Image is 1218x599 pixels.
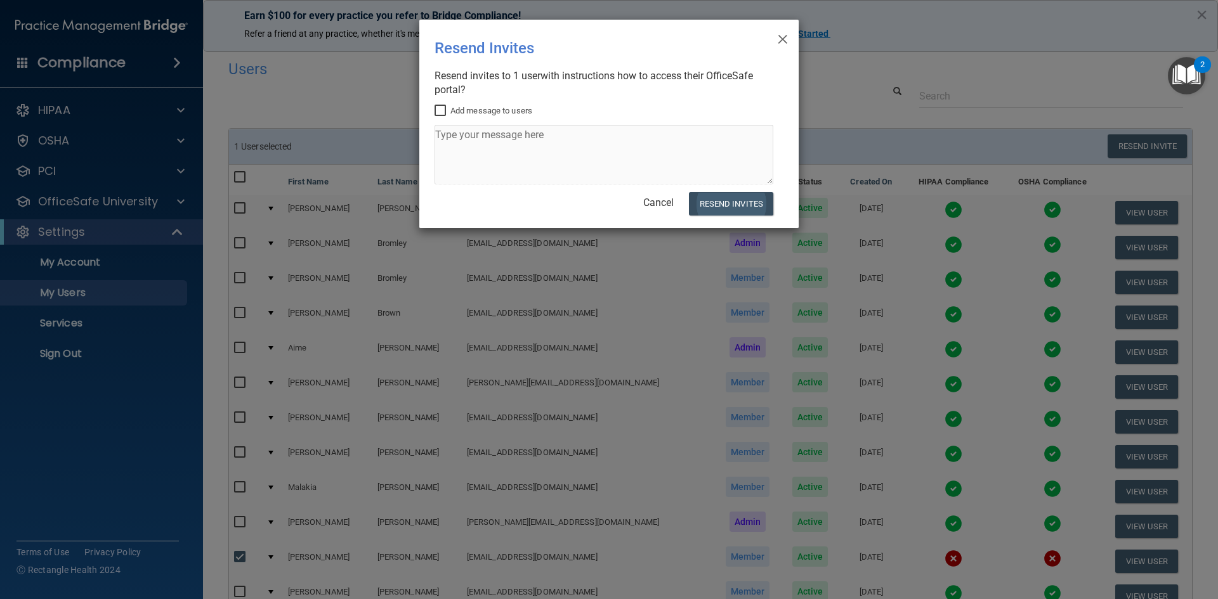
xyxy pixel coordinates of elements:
[777,25,789,50] span: ×
[689,192,773,216] button: Resend Invites
[1200,65,1205,81] div: 2
[435,106,449,116] input: Add message to users
[1168,57,1205,94] button: Open Resource Center, 2 new notifications
[643,196,674,209] a: Cancel
[435,30,731,67] div: Resend Invites
[435,103,532,119] label: Add message to users
[435,69,773,97] div: Resend invites to 1 user with instructions how to access their OfficeSafe portal?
